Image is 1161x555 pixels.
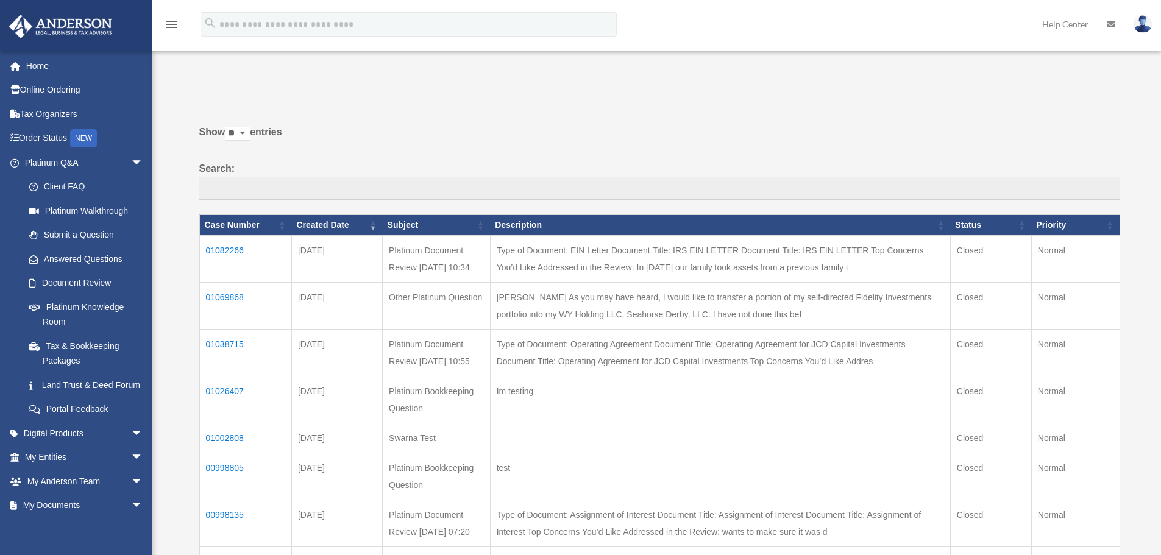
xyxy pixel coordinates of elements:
td: 00998805 [199,453,291,500]
td: 01038715 [199,329,291,376]
td: test [490,453,950,500]
a: Document Review [17,271,155,295]
a: Answered Questions [17,247,149,271]
td: Type of Document: EIN Letter Document Title: IRS EIN LETTER Document Title: IRS EIN LETTER Top Co... [490,235,950,282]
a: Platinum Knowledge Room [17,295,155,334]
label: Search: [199,160,1120,200]
th: Description: activate to sort column ascending [490,215,950,236]
th: Case Number: activate to sort column ascending [199,215,291,236]
a: Home [9,54,162,78]
select: Showentries [225,127,250,141]
th: Priority: activate to sort column ascending [1031,215,1120,236]
td: Closed [950,282,1031,329]
td: Type of Document: Operating Agreement Document Title: Operating Agreement for JCD Capital Investm... [490,329,950,376]
td: Closed [950,235,1031,282]
a: Tax Organizers [9,102,162,126]
td: 01082266 [199,235,291,282]
td: Platinum Bookkeeping Question [383,376,491,423]
a: Client FAQ [17,175,155,199]
a: My Documentsarrow_drop_down [9,493,162,518]
td: Normal [1031,376,1120,423]
td: [DATE] [291,376,382,423]
a: Platinum Q&Aarrow_drop_down [9,150,155,175]
div: NEW [70,129,97,147]
img: User Pic [1134,15,1152,33]
td: Normal [1031,453,1120,500]
span: arrow_drop_down [131,493,155,518]
td: Closed [950,500,1031,546]
a: My Anderson Teamarrow_drop_down [9,469,162,493]
td: Im testing [490,376,950,423]
a: Submit a Question [17,223,155,247]
td: 00998135 [199,500,291,546]
td: [DATE] [291,235,382,282]
td: 01069868 [199,282,291,329]
span: arrow_drop_down [131,469,155,494]
a: Online Ordering [9,78,162,102]
span: arrow_drop_down [131,150,155,175]
td: Normal [1031,500,1120,546]
td: [PERSON_NAME] As you may have heard, I would like to transfer a portion of my self-directed Fidel... [490,282,950,329]
td: Closed [950,376,1031,423]
td: 01026407 [199,376,291,423]
th: Status: activate to sort column ascending [950,215,1031,236]
td: Normal [1031,282,1120,329]
th: Subject: activate to sort column ascending [383,215,491,236]
td: Closed [950,423,1031,453]
td: Swarna Test [383,423,491,453]
td: Closed [950,329,1031,376]
td: [DATE] [291,500,382,546]
img: Anderson Advisors Platinum Portal [5,15,116,38]
a: Order StatusNEW [9,126,162,151]
td: Normal [1031,329,1120,376]
td: Closed [950,453,1031,500]
span: arrow_drop_down [131,445,155,470]
td: Other Platinum Question [383,282,491,329]
td: [DATE] [291,282,382,329]
a: Digital Productsarrow_drop_down [9,421,162,445]
td: [DATE] [291,423,382,453]
td: Normal [1031,423,1120,453]
a: Land Trust & Deed Forum [17,373,155,397]
td: Normal [1031,235,1120,282]
a: Platinum Walkthrough [17,199,155,223]
td: 01002808 [199,423,291,453]
td: Platinum Document Review [DATE] 10:55 [383,329,491,376]
td: Type of Document: Assignment of Interest Document Title: Assignment of Interest Document Title: A... [490,500,950,546]
td: Platinum Document Review [DATE] 10:34 [383,235,491,282]
a: Tax & Bookkeeping Packages [17,334,155,373]
th: Created Date: activate to sort column ascending [291,215,382,236]
input: Search: [199,177,1120,200]
td: [DATE] [291,329,382,376]
span: arrow_drop_down [131,421,155,446]
label: Show entries [199,124,1120,153]
a: Portal Feedback [17,397,155,422]
td: Platinum Document Review [DATE] 07:20 [383,500,491,546]
i: menu [165,17,179,32]
a: menu [165,21,179,32]
td: [DATE] [291,453,382,500]
i: search [204,16,217,30]
td: Platinum Bookkeeping Question [383,453,491,500]
a: My Entitiesarrow_drop_down [9,445,162,470]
